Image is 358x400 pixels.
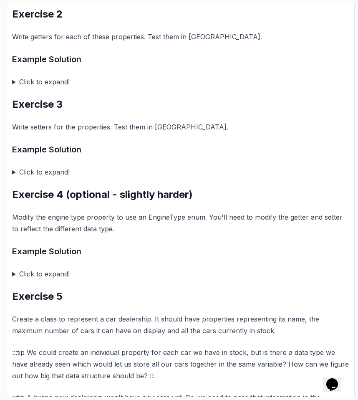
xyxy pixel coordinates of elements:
[12,76,349,88] summary: Click to expand!
[12,211,349,235] p: Modify the engine type property to use an EngineType enum. You'll need to modify the getter and s...
[12,143,349,156] h3: Example Solution
[12,8,349,21] h2: Exercise 2
[12,98,349,111] h2: Exercise 3
[12,347,349,382] p: :::tip We could create an individual property for each car we have in stock, but is there a data ...
[12,53,349,66] h3: Example Solution
[12,245,349,258] h3: Example Solution
[12,121,349,133] p: Write setters for the properties. Test them in [GEOGRAPHIC_DATA].
[323,367,350,392] iframe: chat widget
[12,268,349,280] summary: Click to expand!
[12,290,349,303] h2: Exercise 5
[12,31,349,43] p: Write getters for each of these properties. Test them in [GEOGRAPHIC_DATA].
[12,188,349,201] h2: Exercise 4 (optional - slightly harder)
[12,166,349,178] summary: Click to expand!
[12,313,349,337] p: Create a class to represent a car dealership. It should have properties representing its name, th...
